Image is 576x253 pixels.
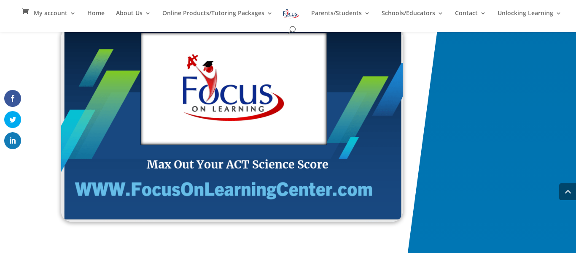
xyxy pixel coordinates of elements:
[61,27,403,222] img: Science Jumpstart Screenshot TPS
[282,8,300,20] img: Focus on Learning
[382,10,444,24] a: Schools/Educators
[34,10,76,24] a: My account
[61,214,403,224] a: Digital ACT Prep English/Reading Workbook
[498,10,562,24] a: Unlocking Learning
[455,10,486,24] a: Contact
[162,10,273,24] a: Online Products/Tutoring Packages
[116,10,151,24] a: About Us
[311,10,370,24] a: Parents/Students
[87,10,105,24] a: Home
